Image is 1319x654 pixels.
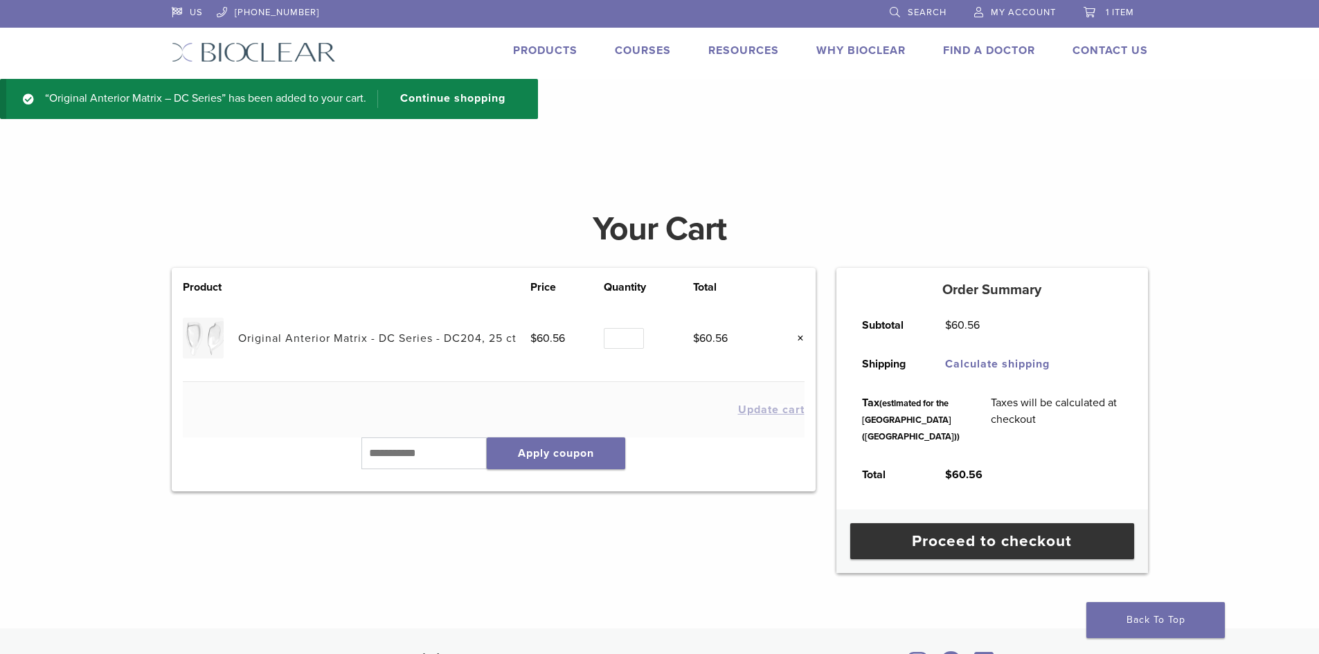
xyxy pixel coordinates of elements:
span: 1 item [1106,7,1134,18]
h1: Your Cart [161,212,1158,246]
span: My Account [991,7,1056,18]
td: Taxes will be calculated at checkout [976,383,1138,455]
button: Apply coupon [487,437,625,469]
button: Update cart [738,404,805,415]
a: Resources [708,44,779,57]
a: Original Anterior Matrix - DC Series - DC204, 25 ct [238,331,517,345]
th: Quantity [604,279,693,296]
a: Proceed to checkout [850,523,1134,559]
bdi: 60.56 [945,468,982,482]
span: Search [908,7,946,18]
th: Subtotal [847,306,930,345]
small: (estimated for the [GEOGRAPHIC_DATA] ([GEOGRAPHIC_DATA])) [862,398,960,442]
a: Products [513,44,577,57]
a: Why Bioclear [816,44,906,57]
a: Remove this item [787,329,805,347]
span: $ [945,318,951,332]
th: Shipping [847,345,930,383]
span: $ [693,331,699,345]
a: Continue shopping [377,90,516,108]
th: Tax [847,383,976,455]
span: $ [945,468,952,482]
th: Total [693,279,766,296]
a: Back To Top [1086,602,1225,638]
a: Courses [615,44,671,57]
a: Calculate shipping [945,357,1050,371]
a: Contact Us [1073,44,1148,57]
th: Price [530,279,604,296]
a: Find A Doctor [943,44,1035,57]
th: Total [847,455,930,494]
th: Product [183,279,238,296]
bdi: 60.56 [530,331,565,345]
img: Original Anterior Matrix - DC Series - DC204, 25 ct [183,318,224,358]
bdi: 60.56 [945,318,980,332]
h5: Order Summary [836,282,1148,298]
img: Bioclear [172,42,336,62]
bdi: 60.56 [693,331,728,345]
span: $ [530,331,537,345]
